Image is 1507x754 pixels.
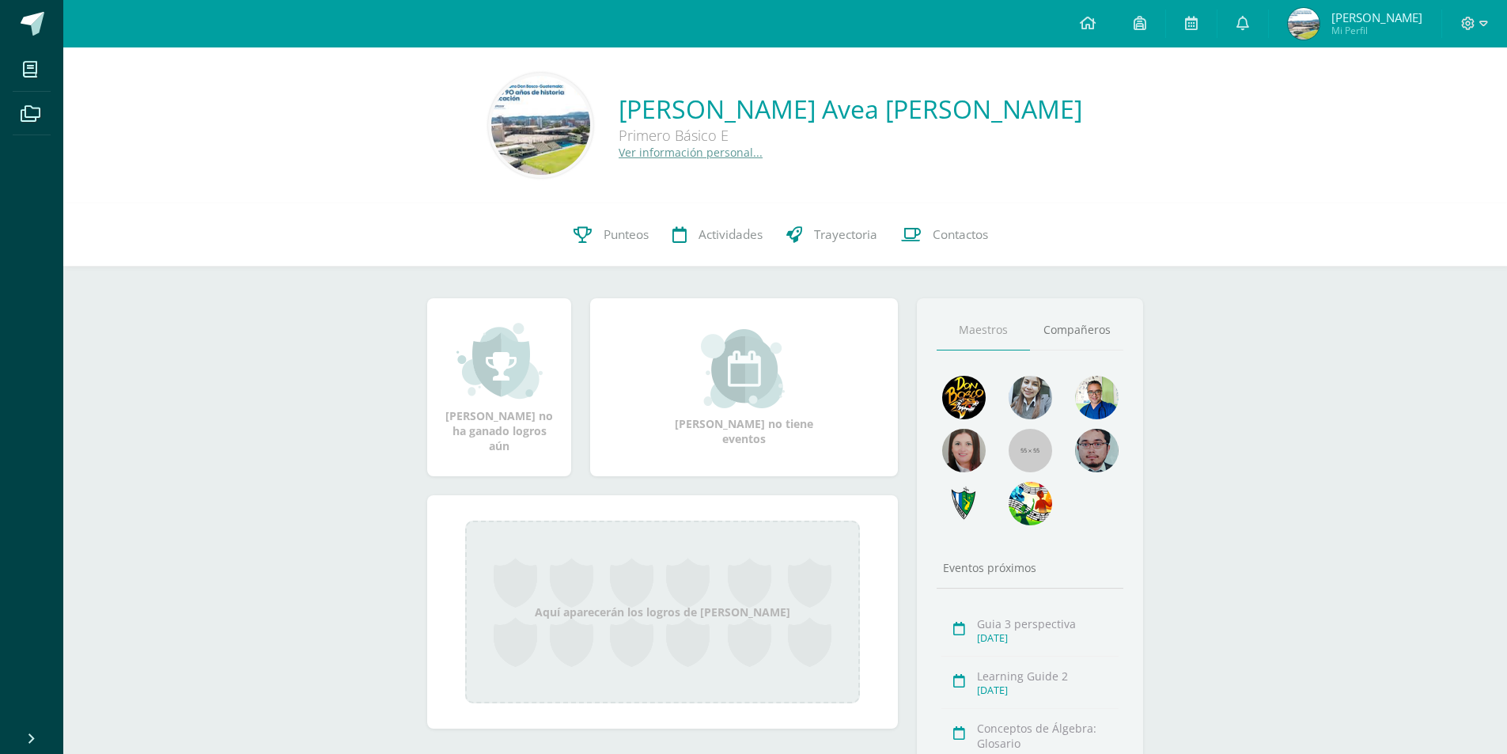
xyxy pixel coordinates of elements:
a: Ver información personal... [619,145,763,160]
div: Primero Básico E [619,126,1082,145]
div: Conceptos de Álgebra: Glosario [977,721,1119,751]
img: event_small.png [701,329,787,408]
div: Guia 3 perspectiva [977,616,1119,631]
a: Compañeros [1030,310,1123,350]
img: 45bd7986b8947ad7e5894cbc9b781108.png [1009,376,1052,419]
a: Contactos [889,203,1000,267]
img: a43eca2235894a1cc1b3d6ce2f11d98a.png [1009,482,1052,525]
a: [PERSON_NAME] Avea [PERSON_NAME] [619,92,1082,126]
div: [PERSON_NAME] no tiene eventos [665,329,824,446]
img: 7cab5f6743d087d6deff47ee2e57ce0d.png [942,482,986,525]
div: [PERSON_NAME] no ha ganado logros aún [443,321,555,453]
a: Maestros [937,310,1030,350]
a: Actividades [661,203,774,267]
div: Eventos próximos [937,560,1123,575]
img: 55x55 [1009,429,1052,472]
span: Trayectoria [814,226,877,243]
img: 29fc2a48271e3f3676cb2cb292ff2552.png [942,376,986,419]
img: 22abe9c36cd26ae47063eaf112de279f.png [1288,8,1320,40]
img: 9a475328b00d7ab28e18f88cba52dc8d.png [491,76,590,175]
img: achievement_small.png [456,321,543,400]
span: Contactos [933,226,988,243]
div: [DATE] [977,631,1119,645]
span: Mi Perfil [1331,24,1422,37]
div: [DATE] [977,684,1119,697]
a: Trayectoria [774,203,889,267]
span: [PERSON_NAME] [1331,9,1422,25]
img: 67c3d6f6ad1c930a517675cdc903f95f.png [942,429,986,472]
div: Aquí aparecerán los logros de [PERSON_NAME] [465,521,860,703]
div: Learning Guide 2 [977,669,1119,684]
span: Punteos [604,226,649,243]
span: Actividades [699,226,763,243]
a: Punteos [562,203,661,267]
img: 10741f48bcca31577cbcd80b61dad2f3.png [1075,376,1119,419]
img: d0e54f245e8330cebada5b5b95708334.png [1075,429,1119,472]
